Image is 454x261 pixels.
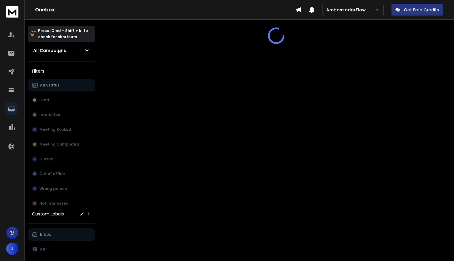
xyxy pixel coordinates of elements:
[28,67,95,75] h3: Filters
[6,243,18,255] button: J
[6,6,18,18] img: logo
[391,4,443,16] button: Get Free Credits
[404,7,439,13] p: Get Free Credits
[32,211,64,217] h3: Custom Labels
[35,6,295,14] h1: Onebox
[33,47,66,54] h1: All Campaigns
[28,44,95,57] button: All Campaigns
[50,27,82,34] span: Cmd + Shift + k
[326,7,374,13] p: AmbassadorFlow Sales
[38,28,88,40] p: Press to check for shortcuts.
